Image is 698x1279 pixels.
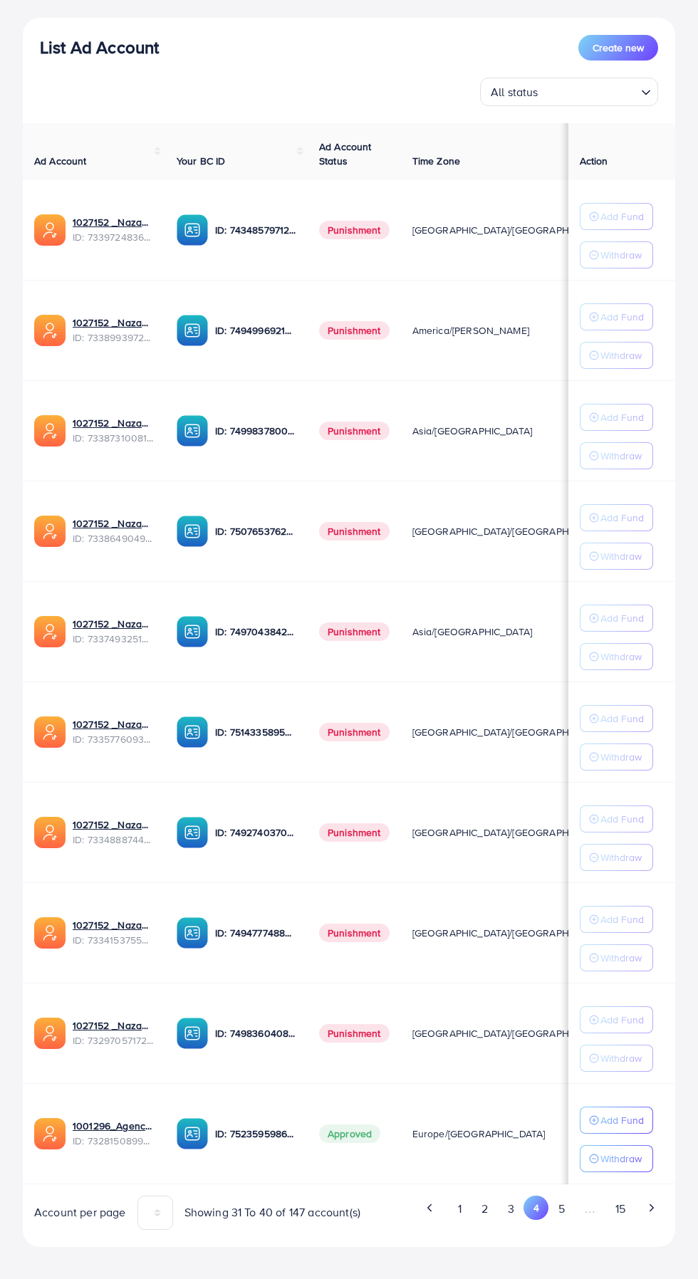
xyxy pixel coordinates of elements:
a: 1027152 _Nazaagency_015 [73,818,154,832]
span: Punishment [319,221,390,239]
button: Withdraw [580,1145,653,1172]
span: ID: 7337493251835920386 [73,632,154,646]
a: 1027152 _Nazaagency_old_53 [73,717,154,731]
button: Withdraw [580,442,653,469]
div: <span class='underline'>1027152 _Nazaagency_027</span></br>7334153755321057281 [73,918,154,947]
a: 1001296_Agency AD account 1 Ballola_1706218126047 [73,1119,154,1133]
button: Go to page 3 [498,1196,523,1222]
p: ID: 7494777488728522769 [215,924,296,941]
button: Add Fund [580,805,653,832]
p: Withdraw [600,1050,642,1067]
button: Add Fund [580,1006,653,1033]
a: 1027152 _Nazaagency_027 [73,918,154,932]
img: ic-ads-acc.e4c84228.svg [34,214,66,246]
p: Withdraw [600,949,642,966]
span: Showing 31 To 40 of 147 account(s) [184,1204,360,1221]
button: Go to page 2 [472,1196,498,1222]
button: Go to page 4 [523,1196,548,1220]
p: ID: 7507653762291810312 [215,523,296,540]
div: <span class='underline'>1027152 _Nazaagency_029</span></br>7338993972091830274 [73,315,154,345]
span: Ad Account [34,154,87,168]
span: Asia/[GEOGRAPHIC_DATA] [412,424,533,438]
span: ID: 7329705717219311618 [73,1033,154,1048]
button: Withdraw [580,643,653,670]
span: ID: 7339724836232708097 [73,230,154,244]
span: Action [580,154,608,168]
button: Add Fund [580,203,653,230]
p: ID: 7498360408848695312 [215,1025,296,1042]
p: Add Fund [600,710,644,727]
p: Add Fund [600,509,644,526]
a: 1027152 _Nazaagency_050 [73,416,154,430]
div: <span class='underline'>1001296_Agency AD account 1 Ballola_1706218126047</span></br>732815089998... [73,1119,154,1148]
span: Approved [319,1124,380,1143]
span: Create new [593,41,644,55]
span: [GEOGRAPHIC_DATA]/[GEOGRAPHIC_DATA] [412,1026,610,1040]
span: Asia/[GEOGRAPHIC_DATA] [412,625,533,639]
button: Add Fund [580,705,653,732]
p: Withdraw [600,347,642,364]
img: ic-ba-acc.ded83a64.svg [177,415,208,447]
img: ic-ba-acc.ded83a64.svg [177,516,208,547]
button: Withdraw [580,543,653,570]
span: [GEOGRAPHIC_DATA]/[GEOGRAPHIC_DATA] [412,223,610,237]
img: ic-ba-acc.ded83a64.svg [177,214,208,246]
p: Add Fund [600,308,644,325]
div: <span class='underline'>1027152 _Nazaagency_oldaccount_006</span></br>7338649049660293122 [73,516,154,545]
img: ic-ba-acc.ded83a64.svg [177,616,208,647]
a: 1027152 _Nazaagency_044 [73,1018,154,1033]
span: Punishment [319,522,390,541]
p: ID: 7434857971219202065 [215,221,296,239]
p: Withdraw [600,1150,642,1167]
img: ic-ads-acc.e4c84228.svg [34,315,66,346]
span: [GEOGRAPHIC_DATA]/[GEOGRAPHIC_DATA] [412,725,610,739]
button: Go to previous page [418,1196,443,1220]
button: Withdraw [580,1045,653,1072]
div: <span class='underline'>1027152 _Nazaagency_044</span></br>7329705717219311618 [73,1018,154,1048]
span: America/[PERSON_NAME] [412,323,529,338]
img: ic-ads-acc.e4c84228.svg [34,917,66,949]
p: Withdraw [600,648,642,665]
button: Go to next page [639,1196,664,1220]
a: 1027152 _Nazaagency_042 [73,617,154,631]
button: Create new [578,35,658,61]
span: Punishment [319,1024,390,1043]
button: Go to page 15 [605,1196,635,1222]
span: Punishment [319,422,390,440]
p: Add Fund [600,409,644,426]
div: <span class='underline'>1027152 _Nazaagency_050</span></br>7338731008101154818 [73,416,154,445]
button: Go to page 5 [548,1196,574,1222]
img: ic-ads-acc.e4c84228.svg [34,516,66,547]
span: [GEOGRAPHIC_DATA]/[GEOGRAPHIC_DATA] [412,825,610,840]
div: <span class='underline'>1027152 _Nazaagency_042</span></br>7337493251835920386 [73,617,154,646]
img: ic-ba-acc.ded83a64.svg [177,716,208,748]
span: Ad Account Status [319,140,372,168]
p: Add Fund [600,810,644,828]
p: Withdraw [600,548,642,565]
img: ic-ads-acc.e4c84228.svg [34,616,66,647]
div: Search for option [480,78,658,106]
span: ID: 7338731008101154818 [73,431,154,445]
p: Withdraw [600,748,642,766]
p: ID: 7497043842797961223 [215,623,296,640]
button: Add Fund [580,303,653,330]
span: ID: 7328150899980009473 [73,1134,154,1148]
span: [GEOGRAPHIC_DATA]/[GEOGRAPHIC_DATA] [412,926,610,940]
span: Account per page [34,1204,126,1221]
p: ID: 7514335895080714241 [215,724,296,741]
button: Go to page 1 [447,1196,472,1222]
span: ID: 7338993972091830274 [73,330,154,345]
button: Add Fund [580,404,653,431]
button: Withdraw [580,944,653,971]
span: ID: 7334153755321057281 [73,933,154,947]
span: [GEOGRAPHIC_DATA]/[GEOGRAPHIC_DATA] [412,524,610,538]
img: ic-ads-acc.e4c84228.svg [34,1018,66,1049]
img: ic-ads-acc.e4c84228.svg [34,1118,66,1149]
p: ID: 7499837800546517009 [215,422,296,439]
p: Add Fund [600,911,644,928]
iframe: Chat [637,1215,687,1268]
img: ic-ba-acc.ded83a64.svg [177,817,208,848]
p: ID: 7492740370493751312 [215,824,296,841]
img: ic-ba-acc.ded83a64.svg [177,315,208,346]
button: Withdraw [580,844,653,871]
